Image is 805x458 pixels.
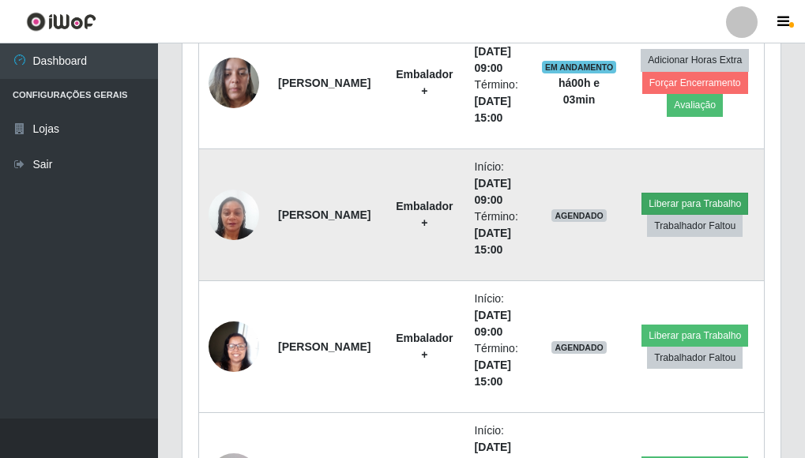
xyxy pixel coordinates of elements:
[647,347,743,369] button: Trabalhador Faltou
[396,332,453,361] strong: Embalador +
[475,45,511,74] time: [DATE] 09:00
[551,341,607,354] span: AGENDADO
[209,313,259,380] img: 1704308276751.jpeg
[475,27,523,77] li: Início:
[475,291,523,340] li: Início:
[475,77,523,126] li: Término:
[278,208,371,221] strong: [PERSON_NAME]
[475,359,511,388] time: [DATE] 15:00
[475,340,523,390] li: Término:
[475,159,523,208] li: Início:
[475,309,511,338] time: [DATE] 09:00
[551,209,607,222] span: AGENDADO
[278,77,371,89] strong: [PERSON_NAME]
[641,49,749,71] button: Adicionar Horas Extra
[475,177,511,206] time: [DATE] 09:00
[542,61,617,73] span: EM ANDAMENTO
[475,227,511,256] time: [DATE] 15:00
[278,340,371,353] strong: [PERSON_NAME]
[641,193,748,215] button: Liberar para Trabalho
[26,12,96,32] img: CoreUI Logo
[396,68,453,97] strong: Embalador +
[647,215,743,237] button: Trabalhador Faltou
[396,200,453,229] strong: Embalador +
[642,72,748,94] button: Forçar Encerramento
[667,94,723,116] button: Avaliação
[559,77,600,106] strong: há 00 h e 03 min
[641,325,748,347] button: Liberar para Trabalho
[209,170,259,260] img: 1703781074039.jpeg
[475,95,511,124] time: [DATE] 15:00
[475,208,523,258] li: Término:
[209,49,259,116] img: 1677615150889.jpeg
